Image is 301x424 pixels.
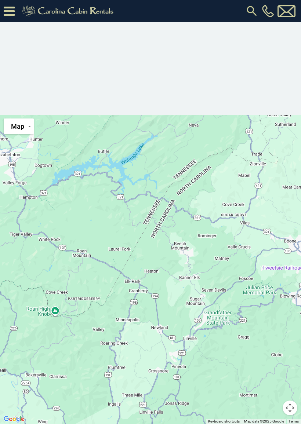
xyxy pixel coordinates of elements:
[244,419,284,423] span: Map data ©2025 Google
[2,414,26,424] img: Google
[245,4,258,18] img: search-regular.svg
[289,419,299,423] a: Terms (opens in new tab)
[2,414,26,424] a: Open this area in Google Maps (opens a new window)
[18,4,120,18] img: Khaki-logo.png
[4,118,34,134] button: Change map style
[11,123,24,130] span: Map
[283,401,297,415] button: Map camera controls
[208,419,240,424] button: Keyboard shortcuts
[260,5,276,17] a: [PHONE_NUMBER]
